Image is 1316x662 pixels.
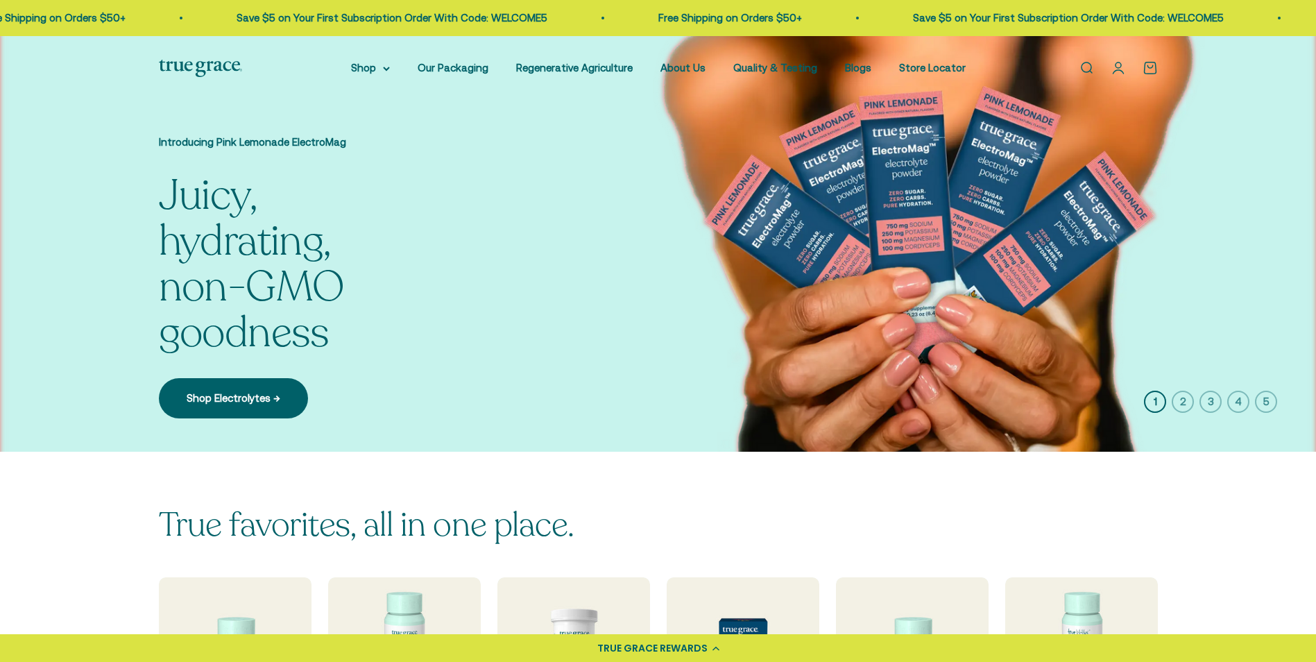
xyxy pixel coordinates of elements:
[1255,391,1277,413] button: 5
[1144,391,1166,413] button: 1
[159,502,574,548] split-lines: True favorites, all in one place.
[516,62,633,74] a: Regenerative Agriculture
[1199,391,1222,413] button: 3
[845,62,871,74] a: Blogs
[733,62,817,74] a: Quality & Testing
[660,62,706,74] a: About Us
[597,641,708,656] div: TRUE GRACE REWARDS
[943,12,1087,24] a: Free Shipping on Orders $50+
[899,62,966,74] a: Store Locator
[418,62,488,74] a: Our Packaging
[1227,391,1249,413] button: 4
[522,10,832,26] p: Save $5 on Your First Subscription Order With Code: WELCOME5
[159,213,436,362] split-lines: Juicy, hydrating, non-GMO goodness
[351,60,390,76] summary: Shop
[159,378,308,418] a: Shop Electrolytes →
[1172,391,1194,413] button: 2
[267,12,411,24] a: Free Shipping on Orders $50+
[159,134,436,151] p: Introducing Pink Lemonade ElectroMag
